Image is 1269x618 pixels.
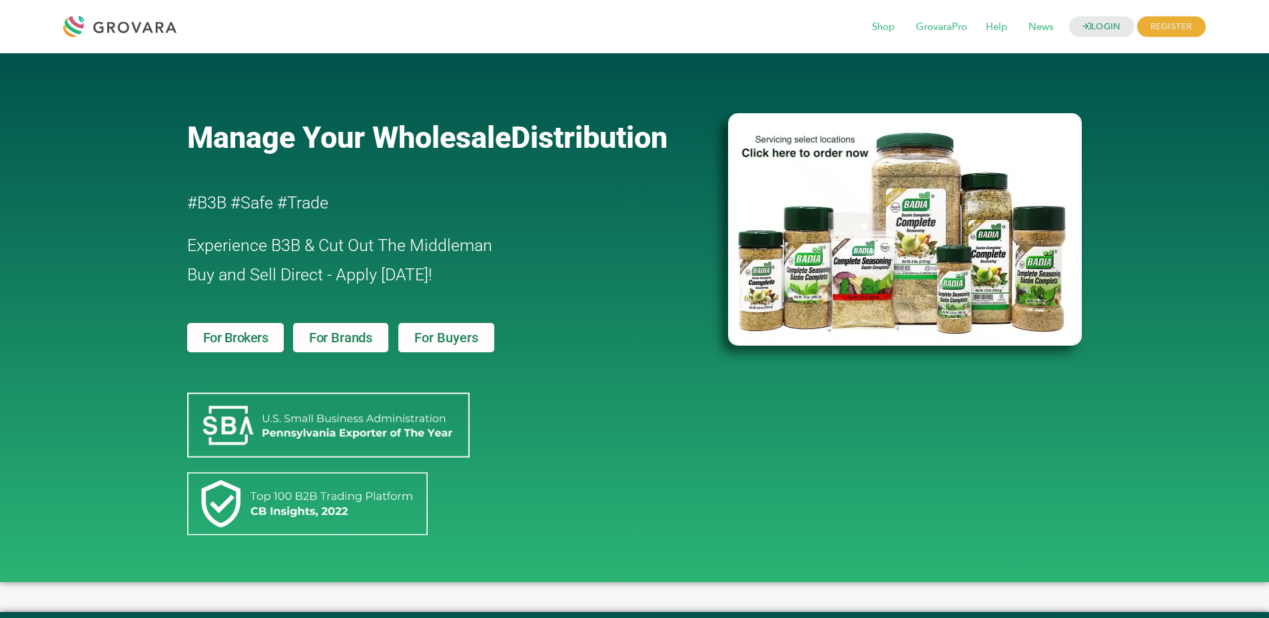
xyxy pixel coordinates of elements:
span: Experience B3B & Cut Out The Middleman [187,236,492,255]
a: Help [977,20,1017,35]
span: For Brokers [203,331,268,344]
h2: #B3B #Safe #Trade [187,188,652,218]
a: Shop [863,20,904,35]
a: LOGIN [1069,17,1134,37]
a: For Buyers [398,323,494,352]
a: For Brokers [187,323,284,352]
span: GrovaraPro [907,15,977,40]
span: Buy and Sell Direct - Apply [DATE]! [187,265,432,284]
span: For Buyers [414,331,478,344]
a: News [1019,20,1062,35]
span: Shop [863,15,904,40]
span: Help [977,15,1017,40]
a: For Brands [293,323,388,352]
span: Manage Your Wholesale [187,120,511,155]
span: For Brands [309,331,372,344]
span: News [1019,15,1062,40]
a: Manage Your WholesaleDistribution [187,120,707,155]
a: GrovaraPro [907,20,977,35]
span: Distribution [511,120,667,155]
span: REGISTER [1137,17,1206,37]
